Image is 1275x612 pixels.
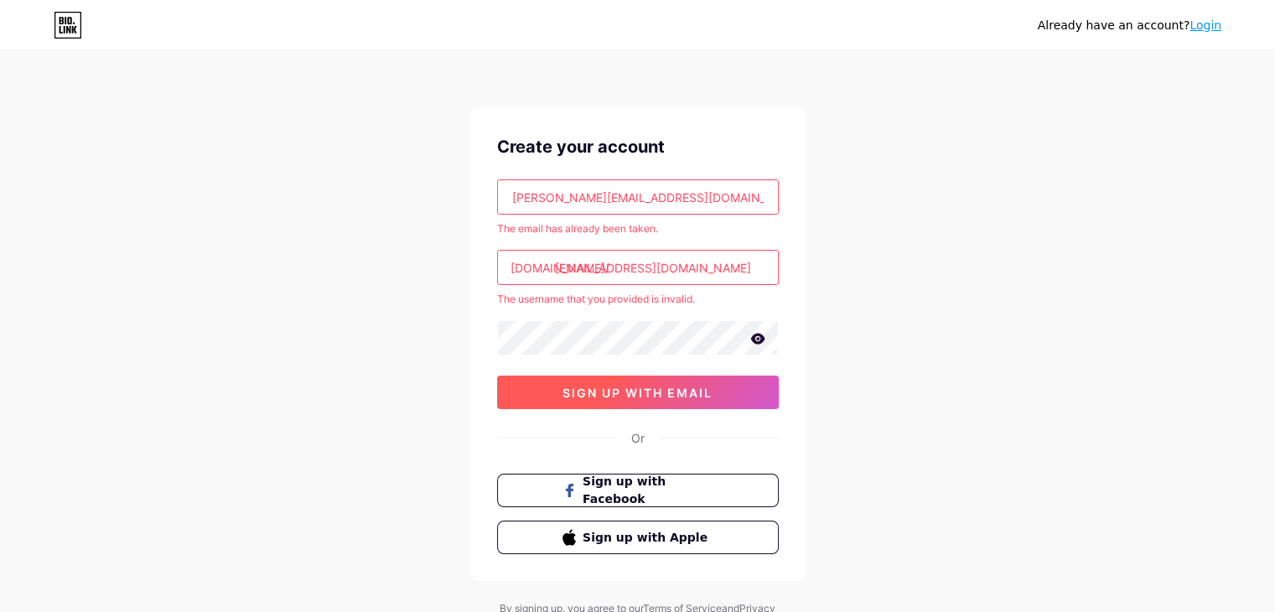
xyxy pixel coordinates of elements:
[497,474,779,507] button: Sign up with Facebook
[562,386,713,400] span: sign up with email
[497,134,779,159] div: Create your account
[631,429,645,447] div: Or
[497,521,779,554] button: Sign up with Apple
[498,180,778,214] input: Email
[511,259,609,277] div: [DOMAIN_NAME]/
[498,251,778,284] input: username
[1038,17,1221,34] div: Already have an account?
[583,529,713,547] span: Sign up with Apple
[583,473,713,508] span: Sign up with Facebook
[497,292,779,307] div: The username that you provided is invalid.
[1189,18,1221,32] a: Login
[497,376,779,409] button: sign up with email
[497,221,779,236] div: The email has already been taken.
